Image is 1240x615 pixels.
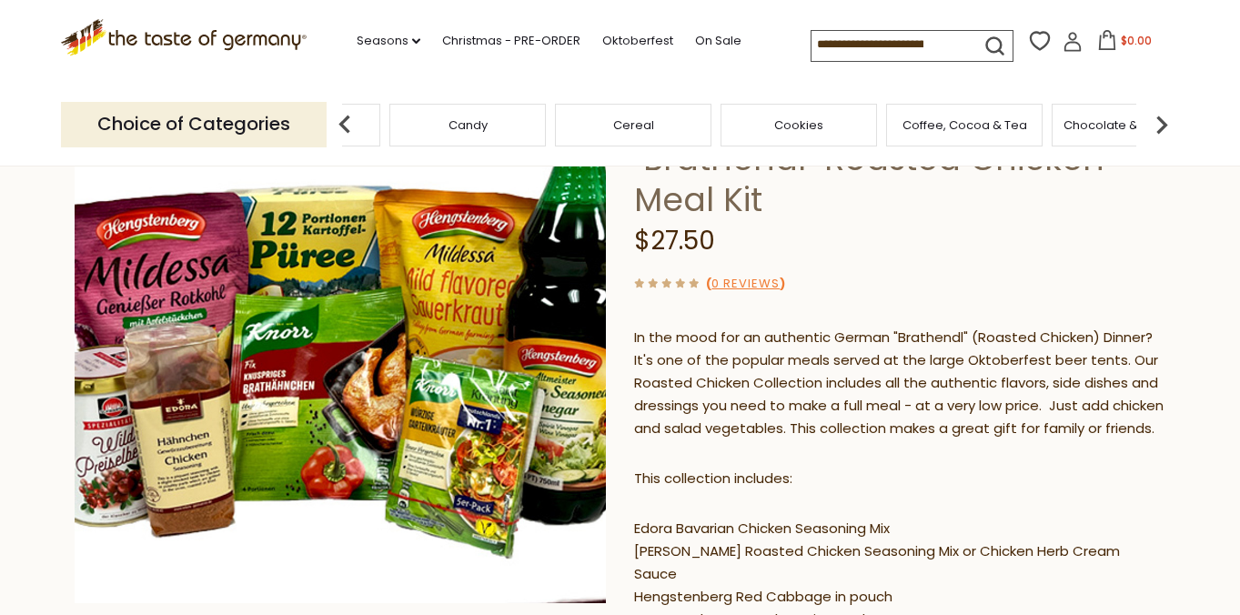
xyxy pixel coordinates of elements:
img: previous arrow [327,106,363,143]
a: Coffee, Cocoa & Tea [902,118,1027,132]
span: ( ) [706,275,785,292]
a: Cookies [774,118,823,132]
p: This collection includes: [634,468,1166,490]
a: Cereal [613,118,654,132]
a: On Sale [695,31,741,51]
a: Candy [449,118,488,132]
button: $0.00 [1086,30,1164,57]
a: Christmas - PRE-ORDER [442,31,580,51]
p: In the mood for an authentic German "Brathendl" (Roasted Chicken) Dinner? It's one of the popular... [634,327,1166,440]
span: $0.00 [1121,33,1152,48]
img: The Taste of Germany "Brathendl" Roasted Chicken Meal Kit [75,71,607,603]
img: next arrow [1144,106,1180,143]
a: Oktoberfest [602,31,673,51]
p: Choice of Categories [61,102,327,146]
a: Chocolate & Marzipan [1064,118,1196,132]
a: Seasons [357,31,420,51]
span: $27.50 [634,223,715,258]
a: 0 Reviews [711,275,780,294]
